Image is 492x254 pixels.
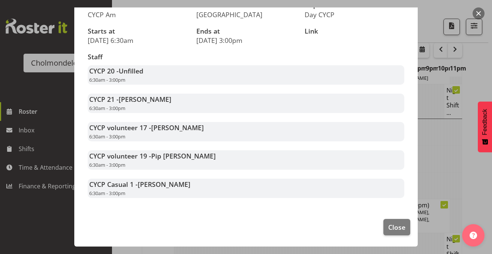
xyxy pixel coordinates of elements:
[196,10,296,19] p: [GEOGRAPHIC_DATA]
[89,76,125,83] span: 6:30am - 3:00pm
[478,101,492,152] button: Feedback - Show survey
[138,180,190,189] span: [PERSON_NAME]
[119,66,143,75] span: Unfilled
[89,162,125,168] span: 6:30am - 3:00pm
[151,151,216,160] span: Pip [PERSON_NAME]
[151,123,204,132] span: [PERSON_NAME]
[305,1,404,9] h3: Department
[89,105,125,112] span: 6:30am - 3:00pm
[89,123,204,132] strong: CYCP volunteer 17 -
[482,109,488,135] span: Feedback
[89,133,125,140] span: 6:30am - 3:00pm
[383,219,410,235] button: Close
[119,95,171,104] span: [PERSON_NAME]
[88,28,187,35] h3: Starts at
[88,36,187,44] p: [DATE] 6:30am
[89,95,171,104] strong: CYCP 21 -
[305,28,404,35] h3: Link
[89,180,190,189] strong: CYCP Casual 1 -
[88,1,187,9] h3: Name
[88,10,187,19] p: CYCP Am
[89,151,216,160] strong: CYCP volunteer 19 -
[196,36,296,44] p: [DATE] 3:00pm
[196,1,296,9] h3: Location
[89,190,125,197] span: 6:30am - 3:00pm
[89,66,143,75] strong: CYCP 20 -
[88,53,404,61] h3: Staff
[305,10,404,19] p: Day CYCP
[470,232,477,239] img: help-xxl-2.png
[196,28,296,35] h3: Ends at
[388,222,405,232] span: Close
